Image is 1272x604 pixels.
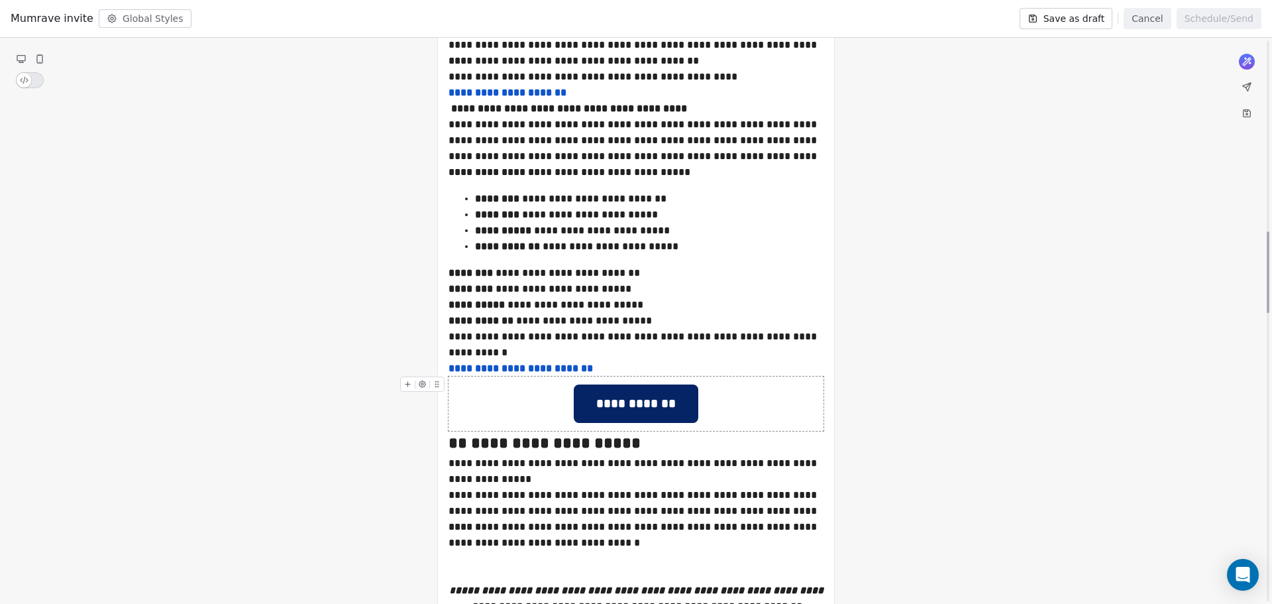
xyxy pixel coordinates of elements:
button: Schedule/Send [1177,8,1261,29]
button: Cancel [1124,8,1171,29]
button: Global Styles [99,9,191,28]
button: Save as draft [1020,8,1113,29]
span: Mumrave invite [11,11,93,27]
div: Open Intercom Messenger [1227,559,1259,591]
